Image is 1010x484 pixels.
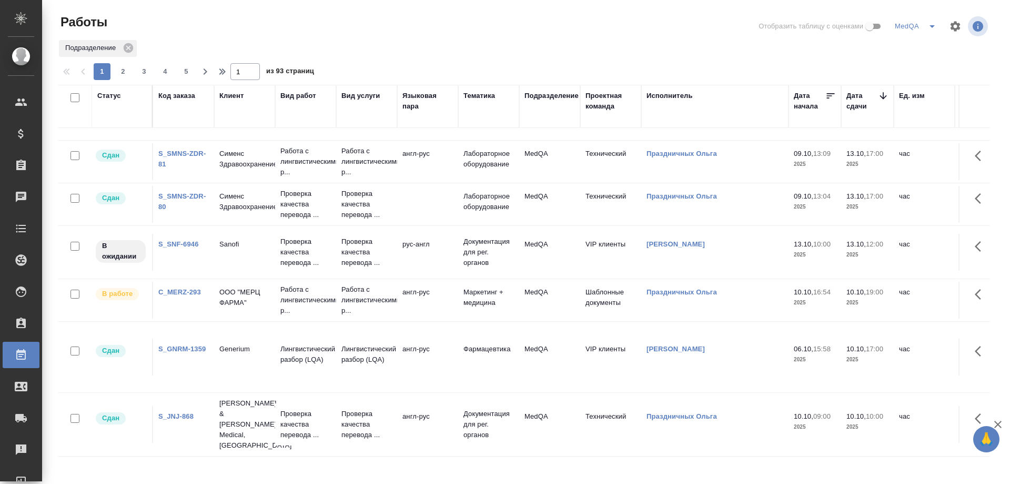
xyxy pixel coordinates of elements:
[894,234,955,271] td: час
[341,344,392,365] p: Лингвистический разбор (LQA)
[102,150,119,161] p: Сдан
[136,63,153,80] button: 3
[158,91,195,101] div: Код заказа
[866,288,883,296] p: 19:00
[794,202,836,212] p: 2025
[158,288,201,296] a: C_MERZ-293
[943,14,968,39] span: Настроить таблицу
[58,14,107,31] span: Работы
[341,284,392,316] p: Работа с лингвистическими р...
[519,339,580,376] td: MedQA
[219,149,270,170] p: Сименс Здравоохранение
[647,91,693,101] div: Исполнитель
[866,412,883,420] p: 10:00
[794,91,825,112] div: Дата начала
[397,282,458,319] td: англ-рус
[585,91,636,112] div: Проектная команда
[955,234,1007,271] td: 1
[580,234,641,271] td: VIP клиенты
[892,18,943,35] div: split button
[866,192,883,200] p: 17:00
[158,150,206,168] a: S_SMNS-ZDR-81
[866,150,883,157] p: 17:00
[580,186,641,223] td: Технический
[968,339,994,364] button: Здесь прячутся важные кнопки
[524,91,579,101] div: Подразделение
[280,409,331,440] p: Проверка качества перевода ...
[341,189,392,220] p: Проверка качества перевода ...
[158,412,194,420] a: S_JNJ-868
[846,298,888,308] p: 2025
[794,298,836,308] p: 2025
[968,282,994,307] button: Здесь прячутся важные кнопки
[813,192,831,200] p: 13:04
[794,150,813,157] p: 09.10,
[95,287,147,301] div: Исполнитель выполняет работу
[955,282,1007,319] td: 1
[341,146,392,177] p: Работа с лингвистическими р...
[955,406,1007,443] td: 1
[846,422,888,432] p: 2025
[102,241,139,262] p: В ожидании
[136,66,153,77] span: 3
[846,288,866,296] p: 10.10,
[794,412,813,420] p: 10.10,
[95,344,147,358] div: Менеджер проверил работу исполнителя, передает ее на следующий этап
[519,234,580,271] td: MedQA
[341,409,392,440] p: Проверка качества перевода ...
[115,63,132,80] button: 2
[463,91,495,101] div: Тематика
[280,146,331,177] p: Работа с лингвистическими р...
[846,240,866,248] p: 13.10,
[341,236,392,268] p: Проверка качества перевода ...
[102,289,133,299] p: В работе
[115,66,132,77] span: 2
[580,143,641,180] td: Технический
[866,240,883,248] p: 12:00
[813,240,831,248] p: 10:00
[846,159,888,170] p: 2025
[95,149,147,163] div: Менеджер проверил работу исполнителя, передает ее на следующий этап
[280,344,331,365] p: Лингвистический разбор (LQA)
[95,191,147,205] div: Менеджер проверил работу исполнителя, передает ее на следующий этап
[397,234,458,271] td: рус-англ
[894,186,955,223] td: час
[968,186,994,211] button: Здесь прячутся важные кнопки
[846,192,866,200] p: 13.10,
[846,150,866,157] p: 13.10,
[219,191,270,212] p: Сименс Здравоохранение
[178,66,195,77] span: 5
[977,428,995,450] span: 🙏
[95,239,147,264] div: Исполнитель назначен, приступать к работе пока рано
[280,189,331,220] p: Проверка качества перевода ...
[968,16,990,36] span: Посмотреть информацию
[463,287,514,308] p: Маркетинг + медицина
[813,150,831,157] p: 13:09
[280,236,331,268] p: Проверка качества перевода ...
[280,284,331,316] p: Работа с лингвистическими р...
[813,345,831,353] p: 15:58
[219,398,270,451] p: [PERSON_NAME] & [PERSON_NAME] Medical, [GEOGRAPHIC_DATA]
[794,288,813,296] p: 10.10,
[846,91,878,112] div: Дата сдачи
[157,63,174,80] button: 4
[463,149,514,170] p: Лабораторное оборудование
[157,66,174,77] span: 4
[102,193,119,203] p: Сдан
[647,288,717,296] a: Праздничных Ольга
[158,192,206,211] a: S_SMNS-ZDR-80
[580,339,641,376] td: VIP клиенты
[894,143,955,180] td: час
[647,240,705,248] a: [PERSON_NAME]
[102,345,119,356] p: Сдан
[968,406,994,431] button: Здесь прячутся важные кнопки
[463,236,514,268] p: Документация для рег. органов
[973,426,999,452] button: 🙏
[866,345,883,353] p: 17:00
[955,143,1007,180] td: 2.5
[580,282,641,319] td: Шаблонные документы
[519,406,580,443] td: MedQA
[280,91,316,101] div: Вид работ
[178,63,195,80] button: 5
[794,422,836,432] p: 2025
